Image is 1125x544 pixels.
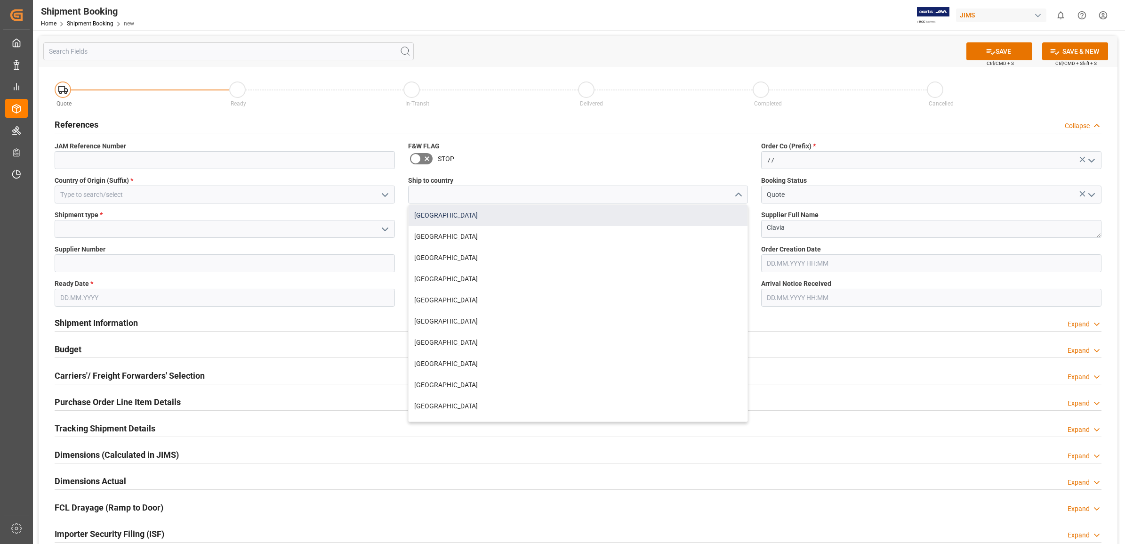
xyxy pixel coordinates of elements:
[761,279,831,289] span: Arrival Notice Received
[56,100,72,107] span: Quote
[55,317,138,329] h2: Shipment Information
[55,141,126,151] span: JAM Reference Number
[409,247,748,268] div: [GEOGRAPHIC_DATA]
[1068,319,1090,329] div: Expand
[55,176,133,186] span: Country of Origin (Suffix)
[580,100,603,107] span: Delivered
[966,42,1032,60] button: SAVE
[1071,5,1093,26] button: Help Center
[55,343,81,356] h2: Budget
[55,244,105,254] span: Supplier Number
[408,141,440,151] span: F&W FLAG
[409,205,748,226] div: [GEOGRAPHIC_DATA]
[55,369,205,382] h2: Carriers'/ Freight Forwarders' Selection
[409,353,748,374] div: [GEOGRAPHIC_DATA]
[761,220,1101,238] textarea: Clavia
[1068,530,1090,540] div: Expand
[1084,187,1098,202] button: open menu
[409,332,748,353] div: [GEOGRAPHIC_DATA]
[761,289,1101,307] input: DD.MM.YYYY HH:MM
[55,448,179,461] h2: Dimensions (Calculated in JIMS)
[55,501,163,514] h2: FCL Drayage (Ramp to Door)
[761,210,819,220] span: Supplier Full Name
[1068,425,1090,435] div: Expand
[929,100,954,107] span: Cancelled
[405,100,429,107] span: In-Transit
[55,528,164,540] h2: Importer Security Filing (ISF)
[41,20,56,27] a: Home
[55,279,93,289] span: Ready Date
[231,100,246,107] span: Ready
[55,396,181,408] h2: Purchase Order Line Item Details
[731,187,745,202] button: close menu
[67,20,113,27] a: Shipment Booking
[1068,478,1090,487] div: Expand
[55,118,98,131] h2: References
[438,154,454,164] span: STOP
[55,186,395,203] input: Type to search/select
[409,374,748,396] div: [GEOGRAPHIC_DATA]
[41,4,134,18] div: Shipment Booking
[1055,60,1097,67] span: Ctrl/CMD + Shift + S
[761,254,1101,272] input: DD.MM.YYYY HH:MM
[1068,504,1090,514] div: Expand
[55,210,103,220] span: Shipment type
[1068,346,1090,356] div: Expand
[55,475,126,487] h2: Dimensions Actual
[1068,398,1090,408] div: Expand
[1042,42,1108,60] button: SAVE & NEW
[956,6,1050,24] button: JIMS
[1050,5,1071,26] button: show 0 new notifications
[377,222,391,236] button: open menu
[917,7,949,24] img: Exertis%20JAM%20-%20Email%20Logo.jpg_1722504956.jpg
[409,226,748,247] div: [GEOGRAPHIC_DATA]
[409,417,748,438] div: [GEOGRAPHIC_DATA]
[377,187,391,202] button: open menu
[55,422,155,435] h2: Tracking Shipment Details
[43,42,414,60] input: Search Fields
[409,396,748,417] div: [GEOGRAPHIC_DATA]
[761,141,816,151] span: Order Co (Prefix)
[409,268,748,290] div: [GEOGRAPHIC_DATA]
[408,176,453,186] span: Ship to country
[754,100,782,107] span: Completed
[409,290,748,311] div: [GEOGRAPHIC_DATA]
[1068,372,1090,382] div: Expand
[761,176,807,186] span: Booking Status
[1065,121,1090,131] div: Collapse
[409,311,748,332] div: [GEOGRAPHIC_DATA]
[761,244,821,254] span: Order Creation Date
[956,8,1046,22] div: JIMS
[55,289,395,307] input: DD.MM.YYYY
[987,60,1014,67] span: Ctrl/CMD + S
[1084,153,1098,168] button: open menu
[1068,451,1090,461] div: Expand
